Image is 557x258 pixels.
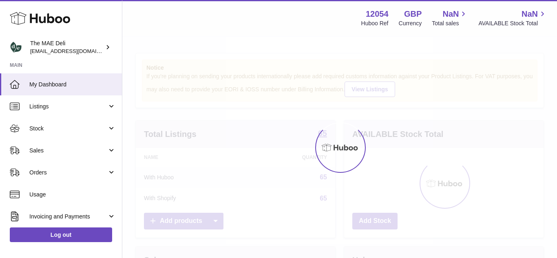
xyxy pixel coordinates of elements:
strong: 12054 [366,9,389,20]
strong: GBP [404,9,422,20]
span: NaN [442,9,459,20]
div: Currency [399,20,422,27]
div: Huboo Ref [361,20,389,27]
span: Sales [29,147,107,154]
span: Total sales [432,20,468,27]
a: NaN Total sales [432,9,468,27]
span: Listings [29,103,107,110]
span: AVAILABLE Stock Total [478,20,547,27]
a: Log out [10,227,112,242]
span: Stock [29,125,107,132]
span: My Dashboard [29,81,116,88]
img: internalAdmin-12054@internal.huboo.com [10,41,22,53]
span: [EMAIL_ADDRESS][DOMAIN_NAME] [30,48,120,54]
span: Usage [29,191,116,198]
span: Invoicing and Payments [29,213,107,221]
span: NaN [522,9,538,20]
a: NaN AVAILABLE Stock Total [478,9,547,27]
div: The MAE Deli [30,40,104,55]
span: Orders [29,169,107,176]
